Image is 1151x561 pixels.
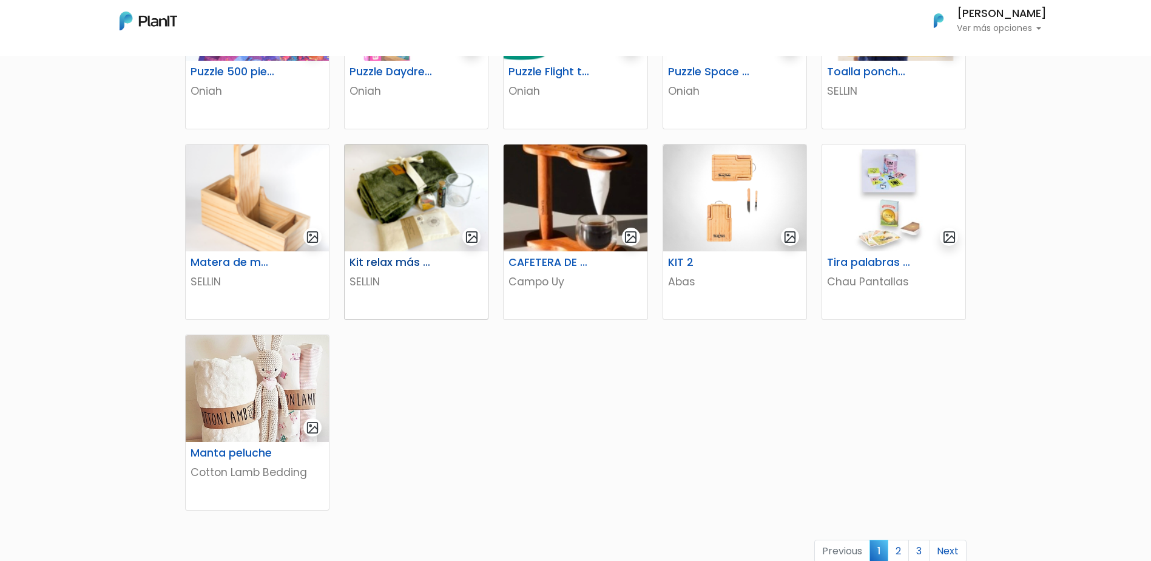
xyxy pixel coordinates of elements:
[186,144,329,251] img: thumb_688cd36894cd4_captura-de-pantalla-2025-08-01-114651.png
[661,66,760,78] h6: Puzzle Space Rocket
[661,256,760,269] h6: KIT 2
[501,66,600,78] h6: Puzzle Flight to the horizon
[624,230,638,244] img: gallery-light
[925,7,952,34] img: PlanIt Logo
[62,12,175,35] div: ¿Necesitás ayuda?
[942,230,956,244] img: gallery-light
[185,335,329,511] a: gallery-light Manta peluche Cotton Lamb Bedding
[185,144,329,320] a: gallery-light Matera de madera con Porta Celular SELLIN
[508,83,642,99] p: Oniah
[191,83,324,99] p: Oniah
[668,274,802,290] p: Abas
[783,230,797,244] img: gallery-light
[822,144,966,320] a: gallery-light Tira palabras + Cartas españolas Chau Pantallas
[191,274,324,290] p: SELLIN
[120,12,177,30] img: PlanIt Logo
[344,144,488,320] a: gallery-light Kit relax más té SELLIN
[501,256,600,269] h6: CAFETERA DE GOTEO
[820,256,919,269] h6: Tira palabras + Cartas españolas
[191,464,324,480] p: Cotton Lamb Bedding
[183,66,282,78] h6: Puzzle 500 piezas
[508,274,642,290] p: Campo Uy
[504,144,647,251] img: thumb_46808385-B327-4404-90A4-523DC24B1526_4_5005_c.jpeg
[306,421,320,435] img: gallery-light
[663,144,806,251] img: thumb_WhatsApp_Image_2023-06-30_at_16.24.56-PhotoRoom.png
[503,144,647,320] a: gallery-light CAFETERA DE GOTEO Campo Uy
[306,230,320,244] img: gallery-light
[822,144,965,251] img: thumb_image__copia___copia___copia_-Photoroom__6_.jpg
[957,8,1047,19] h6: [PERSON_NAME]
[668,83,802,99] p: Oniah
[820,66,919,78] h6: Toalla poncho varios diseños
[918,5,1047,36] button: PlanIt Logo [PERSON_NAME] Ver más opciones
[663,144,807,320] a: gallery-light KIT 2 Abas
[345,144,488,251] img: thumb_68921f9ede5ef_captura-de-pantalla-2025-08-05-121323.png
[186,335,329,442] img: thumb_manta.jpg
[349,274,483,290] p: SELLIN
[183,256,282,269] h6: Matera de madera con Porta Celular
[342,256,441,269] h6: Kit relax más té
[465,230,479,244] img: gallery-light
[183,447,282,460] h6: Manta peluche
[827,83,960,99] p: SELLIN
[957,24,1047,33] p: Ver más opciones
[349,83,483,99] p: Oniah
[827,274,960,290] p: Chau Pantallas
[342,66,441,78] h6: Puzzle Daydreamer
